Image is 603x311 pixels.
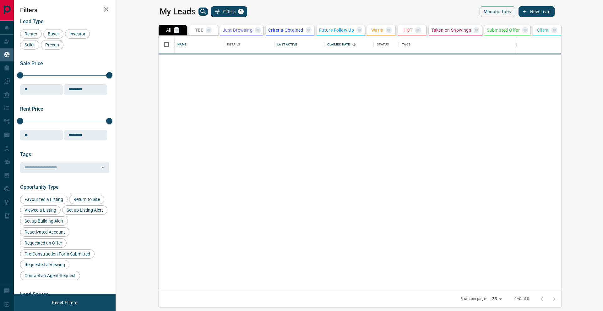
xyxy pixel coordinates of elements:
[537,28,549,32] p: Client
[489,294,504,303] div: 25
[371,28,383,32] p: Warm
[377,36,389,53] div: Status
[166,28,171,32] p: All
[20,238,67,248] div: Requested an Offer
[327,36,350,53] div: Claimed Date
[43,29,63,39] div: Buyer
[22,229,67,235] span: Reactivated Account
[20,249,95,259] div: Pre-Construction Form Submitted
[22,262,67,267] span: Requested a Viewing
[268,28,303,32] p: Criteria Obtained
[224,36,274,53] div: Details
[350,40,359,49] button: Sort
[324,36,374,53] div: Claimed Date
[20,29,42,39] div: Renter
[22,42,37,47] span: Seller
[174,36,224,53] div: Name
[195,28,204,32] p: TBD
[71,197,102,202] span: Return to Site
[198,8,208,16] button: search button
[20,271,80,280] div: Contact an Agent Request
[48,297,81,308] button: Reset Filters
[277,36,297,53] div: Last Active
[227,36,240,53] div: Details
[46,31,61,36] span: Buyer
[460,296,487,302] p: Rows per page:
[64,208,105,213] span: Set up Listing Alert
[20,227,69,237] div: Reactivated Account
[20,184,59,190] span: Opportunity Type
[404,28,413,32] p: HOT
[20,61,43,66] span: Sale Price
[319,28,354,32] p: Future Follow Up
[20,195,68,204] div: Favourited a Listing
[41,40,63,50] div: Precon
[480,6,515,17] button: Manage Tabs
[487,28,520,32] p: Submitted Offer
[20,260,69,269] div: Requested a Viewing
[274,36,324,53] div: Last Active
[65,29,90,39] div: Investor
[211,6,247,17] button: Filters1
[62,205,107,215] div: Set up Listing Alert
[177,36,187,53] div: Name
[22,273,78,278] span: Contact an Agent Request
[514,296,529,302] p: 0–0 of 0
[519,6,555,17] button: New Lead
[20,40,39,50] div: Seller
[98,163,107,172] button: Open
[223,28,253,32] p: Just Browsing
[20,216,68,226] div: Set up Building Alert
[20,6,109,14] h2: Filters
[20,291,49,297] span: Lead Source
[22,197,65,202] span: Favourited a Listing
[22,240,64,245] span: Requested an Offer
[374,36,399,53] div: Status
[20,205,61,215] div: Viewed a Listing
[431,28,471,32] p: Taken on Showings
[20,18,44,24] span: Lead Type
[69,195,104,204] div: Return to Site
[399,36,598,53] div: Tags
[20,106,43,112] span: Rent Price
[22,208,58,213] span: Viewed a Listing
[22,31,40,36] span: Renter
[160,7,196,17] h1: My Leads
[43,42,61,47] span: Precon
[402,36,410,53] div: Tags
[239,9,243,14] span: 1
[67,31,88,36] span: Investor
[22,251,92,256] span: Pre-Construction Form Submitted
[20,151,31,157] span: Tags
[22,219,66,224] span: Set up Building Alert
